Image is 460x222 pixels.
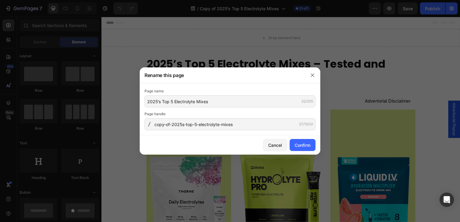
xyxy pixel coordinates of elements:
[295,142,310,148] div: Confirm
[299,122,313,127] div: 37/1000
[265,82,311,89] div: Advertorial Disclaimer
[168,19,200,24] div: Drop element here
[263,139,287,151] button: Cancel
[145,72,184,79] h3: Rename this page
[440,193,454,207] div: Open Intercom Messenger
[290,139,315,151] button: Confirm
[301,99,313,104] div: 32/255
[262,82,316,89] a: Advertorial Disclaimer
[145,111,315,117] div: Page handle
[145,88,315,94] div: Page name
[352,87,358,120] span: Advertorial Popup
[45,82,178,89] h2: [DATE]
[268,142,282,148] div: Cancel
[45,41,316,68] h2: 2025’s Top 5 Electrolyte Mixes – Tested and Ranked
